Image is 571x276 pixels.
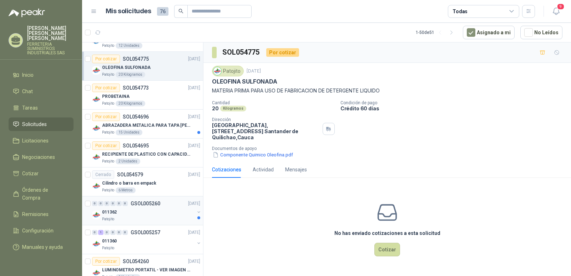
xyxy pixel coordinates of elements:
a: Órdenes de Compra [9,183,74,205]
p: [DATE] [188,85,200,91]
p: Patojito [102,43,114,49]
div: Por cotizar [92,84,120,92]
span: Licitaciones [22,137,49,145]
div: 0 [98,201,103,206]
p: [DATE] [188,229,200,236]
p: [DATE] [188,142,200,149]
p: [DATE] [188,56,200,62]
p: [DATE] [188,171,200,178]
p: 011362 [102,209,117,216]
div: 0 [122,201,128,206]
p: Dirección [212,117,320,122]
span: search [178,9,183,14]
p: [DATE] [188,200,200,207]
p: OLEOFINA SULFONADA [102,64,151,71]
img: Company Logo [92,211,101,219]
img: Company Logo [92,182,101,190]
p: SOL054775 [123,56,149,61]
div: Por cotizar [266,48,299,57]
img: Company Logo [92,124,101,132]
p: Patojito [102,101,114,106]
img: Company Logo [92,95,101,104]
p: SOL054696 [123,114,149,119]
div: Por cotizar [92,141,120,150]
img: Company Logo [92,153,101,161]
a: Remisiones [9,207,74,221]
span: Manuales y ayuda [22,243,63,251]
p: Condición de pago [340,100,568,105]
div: 0 [92,230,97,235]
div: 0 [104,201,110,206]
div: 1 [98,230,103,235]
span: Tareas [22,104,38,112]
p: Patojito [102,245,114,251]
p: OLEOFINA SULFONADA [212,78,277,85]
a: Solicitudes [9,117,74,131]
p: SOL054695 [123,143,149,148]
h3: SOL054775 [222,47,261,58]
span: Inicio [22,71,34,79]
div: 12 Unidades [116,43,142,49]
p: Patojito [102,216,114,222]
div: Cerrado [92,170,114,179]
p: PROBETAINA [102,93,130,100]
p: Crédito 60 días [340,105,568,111]
div: 20 Kilogramos [116,72,145,77]
div: Por cotizar [92,257,120,266]
div: 0 [122,230,128,235]
p: Cilindro o barra en empack [102,180,156,187]
p: GSOL005257 [131,230,160,235]
div: 0 [110,201,116,206]
div: 0 [104,230,110,235]
span: Órdenes de Compra [22,186,67,202]
p: 011360 [102,238,117,245]
div: 20 Kilogramos [116,101,145,106]
div: 2 Unidades [116,159,140,164]
p: [GEOGRAPHIC_DATA], [STREET_ADDRESS] Santander de Quilichao , Cauca [212,122,320,140]
h3: No has enviado cotizaciones a esta solicitud [334,229,440,237]
button: No Leídos [520,26,562,39]
div: Mensajes [285,166,307,174]
button: 9 [550,5,562,18]
p: SOL054260 [123,259,149,264]
p: Patojito [102,72,114,77]
a: Licitaciones [9,134,74,147]
span: Solicitudes [22,120,47,128]
a: 0 1 0 0 0 0 GSOL005257[DATE] Company Logo011360Patojito [92,228,202,251]
div: Actividad [253,166,274,174]
span: Chat [22,87,33,95]
a: Chat [9,85,74,98]
div: 0 [116,230,122,235]
p: [DATE] [188,114,200,120]
p: Patojito [102,159,114,164]
p: 20 [212,105,219,111]
img: Company Logo [213,67,221,75]
span: Remisiones [22,210,49,218]
img: Company Logo [92,66,101,75]
span: Cotizar [22,170,39,177]
button: Componente Quimico Oleofina.pdf [212,151,294,159]
div: Patojito [212,66,244,76]
h1: Mis solicitudes [106,6,151,16]
p: [DATE] [247,68,261,75]
span: 76 [157,7,168,16]
a: Por cotizarSOL054695[DATE] Company LogoRECIPIENTE DE PLASTICO CON CAPACIDAD DE 1.8 LT PARA LA EXT... [82,139,203,167]
div: 6 Metros [116,187,136,193]
a: Inicio [9,68,74,82]
div: 1 - 50 de 51 [416,27,457,38]
p: RECIPIENTE DE PLASTICO CON CAPACIDAD DE 1.8 LT PARA LA EXTRACCIÓN MANUAL DE LIQUIDOS [102,151,191,158]
p: ABRAZADERA METALICA PARA TAPA [PERSON_NAME] DE PLASTICO DE 50 LT [102,122,191,129]
p: MATERIA PRIMA PARA USO DE FABRICACION DE DETERGENTE LIQUIDO [212,87,562,95]
a: Configuración [9,224,74,237]
span: Configuración [22,227,54,235]
p: GSOL005260 [131,201,160,206]
a: Cotizar [9,167,74,180]
div: Por cotizar [92,55,120,63]
img: Company Logo [92,240,101,248]
div: Cotizaciones [212,166,241,174]
button: Cotizar [374,243,400,256]
span: Negociaciones [22,153,55,161]
p: SOL054579 [117,172,143,177]
div: Kilogramos [220,106,246,111]
p: Patojito [102,187,114,193]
